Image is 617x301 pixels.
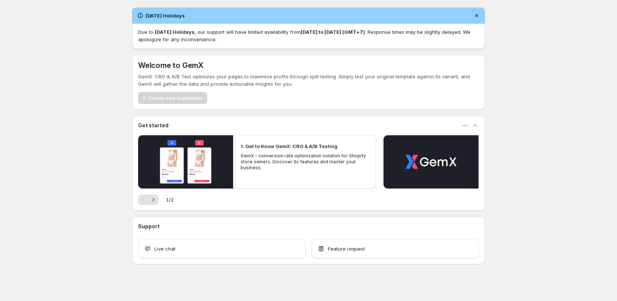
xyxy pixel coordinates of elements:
h2: [DATE] Holidays [146,12,185,19]
button: Next [148,194,159,205]
button: Play video [383,135,479,189]
p: GemX - conversion rate optimization solution for Shopify store owners. Discover its features and ... [241,153,368,171]
h3: Support [138,223,160,230]
strong: [DATE] Holidays [155,29,195,35]
button: Play video [138,135,233,189]
nav: Pagination [138,194,159,205]
p: Due to , our support will have limited availability from . Response times may be slightly delayed... [138,28,479,43]
strong: [DATE] to [DATE] (GMT+7) [301,29,365,35]
h5: Welcome to GemX [138,61,203,70]
h2: 1. Get to Know GemX: CRO & A/B Testing [241,143,337,150]
button: Dismiss notification [471,10,482,21]
span: Feature request [328,245,365,252]
span: Live chat [154,245,176,252]
p: GemX: CRO & A/B Test optimizes your pages to maximize profits through split testing. Simply test ... [138,73,479,88]
h3: Get started [138,122,169,129]
span: 1 / 2 [166,196,174,203]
